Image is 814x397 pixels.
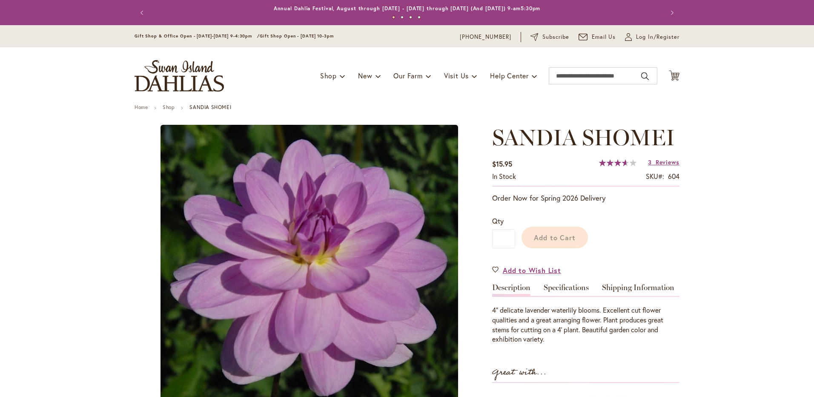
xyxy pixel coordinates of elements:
span: Gift Shop Open - [DATE] 10-3pm [260,33,334,39]
a: [PHONE_NUMBER] [460,33,511,41]
a: store logo [135,60,224,92]
a: Description [492,284,530,296]
span: Add to Wish List [503,265,561,275]
a: Home [135,104,148,110]
div: 604 [668,172,679,181]
button: 4 of 4 [418,16,421,19]
a: Specifications [544,284,589,296]
span: SANDIA SHOMEI [492,124,675,151]
a: Annual Dahlia Festival, August through [DATE] - [DATE] through [DATE] (And [DATE]) 9-am5:30pm [274,5,541,12]
span: Shop [320,71,337,80]
span: Reviews [656,158,679,166]
span: In stock [492,172,516,181]
span: Our Farm [393,71,422,80]
a: 3 Reviews [648,158,679,166]
a: Add to Wish List [492,265,561,275]
a: Email Us [579,33,616,41]
span: 3 [648,158,652,166]
a: Subscribe [530,33,569,41]
p: Order Now for Spring 2026 Delivery [492,193,679,203]
span: Visit Us [444,71,469,80]
span: $15.95 [492,159,512,168]
button: 1 of 4 [392,16,395,19]
strong: Great with... [492,365,547,380]
span: Help Center [490,71,529,80]
strong: SANDIA SHOMEI [189,104,231,110]
div: Detailed Product Info [492,284,679,344]
span: Subscribe [542,33,569,41]
span: Email Us [592,33,616,41]
span: Qty [492,216,504,225]
a: Shipping Information [602,284,674,296]
strong: SKU [646,172,664,181]
button: 3 of 4 [409,16,412,19]
button: 2 of 4 [401,16,404,19]
div: Availability [492,172,516,181]
button: Previous [135,4,152,21]
span: Log In/Register [636,33,679,41]
button: Next [662,4,679,21]
span: Gift Shop & Office Open - [DATE]-[DATE] 9-4:30pm / [135,33,260,39]
span: New [358,71,372,80]
div: 73% [599,159,636,166]
p: 4” delicate lavender waterlily blooms. Excellent cut flower qualities and a great arranging flowe... [492,305,679,344]
a: Log In/Register [625,33,679,41]
a: Shop [163,104,175,110]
